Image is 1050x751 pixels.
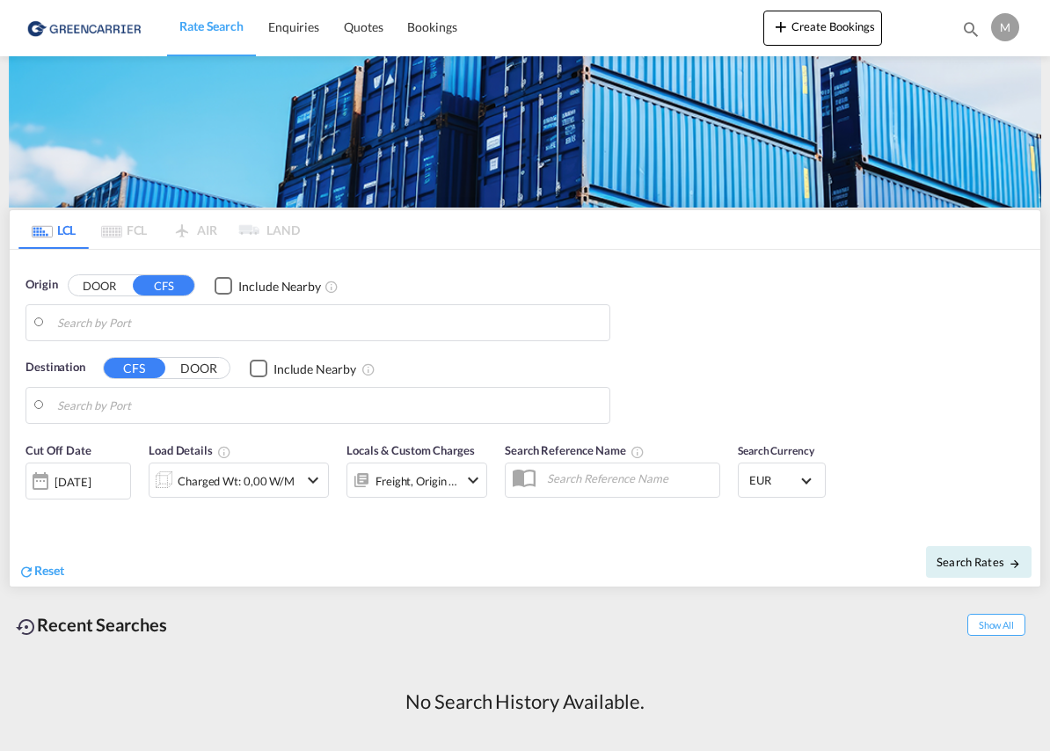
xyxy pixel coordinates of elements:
input: Search Reference Name [538,465,719,492]
div: icon-magnify [961,19,981,46]
input: Search by Port [57,310,601,336]
span: Locals & Custom Charges [346,443,475,457]
span: Destination [26,359,85,376]
span: Cut Off Date [26,443,91,457]
md-select: Select Currency: € EUREuro [747,468,816,493]
button: icon-plus 400-fgCreate Bookings [763,11,882,46]
md-datepicker: Select [26,498,39,521]
span: Rate Search [179,18,244,33]
button: DOOR [168,359,230,379]
button: CFS [104,358,165,378]
md-icon: icon-backup-restore [16,616,37,638]
span: Load Details [149,443,231,457]
span: Quotes [344,19,383,34]
md-icon: Chargeable Weight [217,445,231,459]
md-icon: icon-arrow-right [1009,558,1021,570]
md-icon: Unchecked: Ignores neighbouring ports when fetching rates.Checked : Includes neighbouring ports w... [361,362,376,376]
img: 1378a7308afe11ef83610d9e779c6b34.png [26,8,145,47]
span: Bookings [407,19,456,34]
div: Charged Wt: 0,00 W/Micon-chevron-down [149,463,329,498]
div: Charged Wt: 0,00 W/M [178,469,295,493]
span: Search Rates [937,555,1021,569]
div: Include Nearby [238,278,321,295]
span: EUR [749,472,798,488]
button: Search Ratesicon-arrow-right [926,546,1032,578]
span: Search Reference Name [505,443,645,457]
md-icon: icon-chevron-down [463,470,484,491]
md-icon: icon-magnify [961,19,981,39]
input: Search by Port [57,392,601,419]
span: Origin [26,276,57,294]
md-icon: icon-chevron-down [303,470,324,491]
div: M [991,13,1019,41]
div: No Search History Available. [405,689,644,716]
button: CFS [133,275,194,295]
div: Origin DOOR CFS Checkbox No InkUnchecked: Ignores neighbouring ports when fetching rates.Checked ... [10,250,1040,587]
md-tab-item: LCL [18,210,89,249]
div: [DATE] [26,463,131,499]
md-icon: icon-refresh [18,564,34,580]
img: GreenCarrierFCL_LCL.png [9,56,1041,208]
div: [DATE] [55,474,91,490]
md-checkbox: Checkbox No Ink [250,359,356,377]
md-pagination-wrapper: Use the left and right arrow keys to navigate between tabs [18,210,300,249]
div: Recent Searches [9,605,174,645]
span: Search Currency [738,444,814,457]
div: icon-refreshReset [18,562,64,581]
span: Reset [34,563,64,578]
span: Show All [967,614,1025,636]
span: Enquiries [268,19,319,34]
div: Include Nearby [273,361,356,378]
md-icon: icon-plus 400-fg [770,16,791,37]
md-icon: Your search will be saved by the below given name [631,445,645,459]
div: Freight Origin Destinationicon-chevron-down [346,463,487,498]
md-icon: Unchecked: Ignores neighbouring ports when fetching rates.Checked : Includes neighbouring ports w... [324,280,339,294]
md-checkbox: Checkbox No Ink [215,276,321,295]
button: DOOR [69,276,130,296]
div: Freight Origin Destination [376,469,458,493]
